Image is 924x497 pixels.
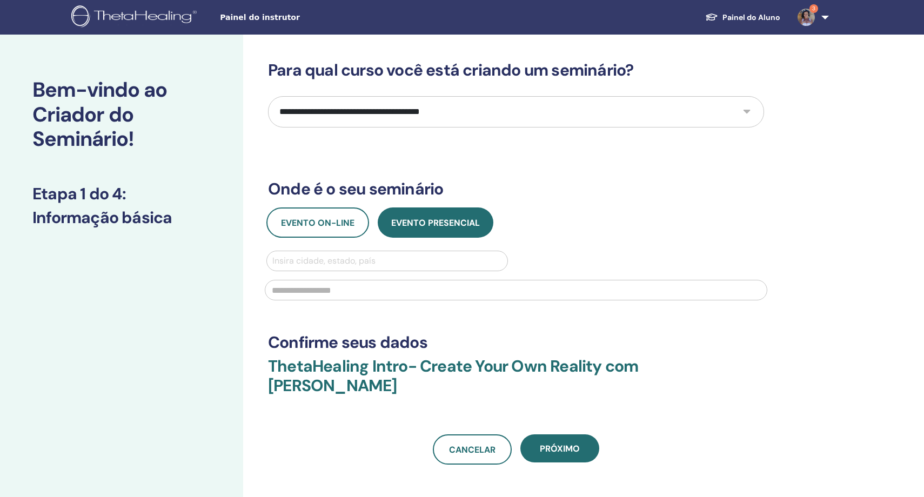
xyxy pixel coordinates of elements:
img: default.jpg [798,9,815,26]
button: Próximo [520,434,599,462]
span: 3 [809,4,818,13]
a: Cancelar [433,434,512,465]
span: Evento presencial [391,217,480,229]
h3: Para qual curso você está criando um seminário? [268,61,764,80]
h3: ThetaHealing Intro- Create Your Own Reality com [PERSON_NAME] [268,357,764,408]
a: Painel do Aluno [697,8,789,28]
span: Próximo [540,443,580,454]
h3: Onde é o seu seminário [268,179,764,199]
span: Cancelar [449,444,496,455]
h3: Confirme seus dados [268,333,764,352]
h3: Informação básica [32,208,211,227]
h2: Bem-vindo ao Criador do Seminário! [32,78,211,152]
button: Evento presencial [378,207,493,238]
img: logo.png [71,5,200,30]
span: Painel do instrutor [220,12,382,23]
img: graduation-cap-white.svg [705,12,718,22]
span: Evento on-line [281,217,354,229]
button: Evento on-line [266,207,369,238]
h3: Etapa 1 do 4 : [32,184,211,204]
